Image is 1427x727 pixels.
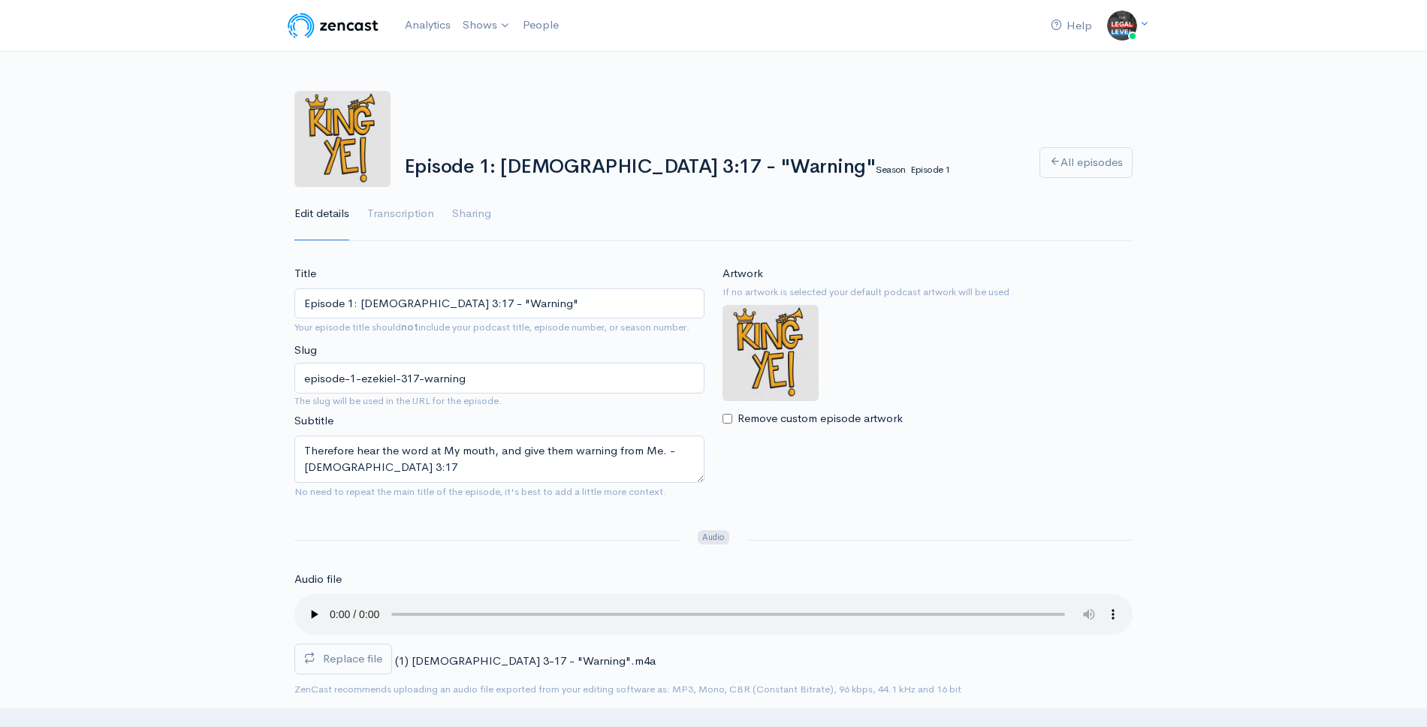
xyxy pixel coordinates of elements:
[285,11,381,41] img: ZenCast Logo
[294,288,704,319] input: What is the episode's title?
[294,436,704,483] textarea: Therefore hear the word at My mouth, and give them warning from Me. - [DEMOGRAPHIC_DATA] 3:17
[723,285,1133,300] small: If no artwork is selected your default podcast artwork will be used
[910,163,949,176] small: Episode 1
[395,653,656,668] span: (1) [DEMOGRAPHIC_DATA] 3-17 - "Warning".m4a
[367,187,434,241] a: Transcription
[738,410,903,427] label: Remove custom episode artwork
[294,363,704,394] input: title-of-episode
[876,163,906,176] small: Season
[294,683,961,695] small: ZenCast recommends uploading an audio file exported from your editing software as: MP3, Mono, CBR...
[401,321,418,333] strong: not
[323,651,382,665] span: Replace file
[294,321,689,333] small: Your episode title should include your podcast title, episode number, or season number.
[294,342,317,359] label: Slug
[517,9,565,41] a: People
[1039,147,1133,178] a: All episodes
[404,156,1021,178] h1: Episode 1: [DEMOGRAPHIC_DATA] 3:17 - "Warning"
[294,265,316,282] label: Title
[452,187,491,241] a: Sharing
[399,9,457,41] a: Analytics
[294,485,666,498] small: No need to repeat the main title of the episode, it's best to add a little more context.
[698,530,729,544] span: Audio
[294,571,342,588] label: Audio file
[1376,676,1412,712] iframe: gist-messenger-bubble-iframe
[294,394,704,409] small: The slug will be used in the URL for the episode.
[294,412,333,430] label: Subtitle
[1045,10,1098,42] a: Help
[294,187,349,241] a: Edit details
[723,265,763,282] label: Artwork
[457,9,517,42] a: Shows
[1107,11,1137,41] img: ...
